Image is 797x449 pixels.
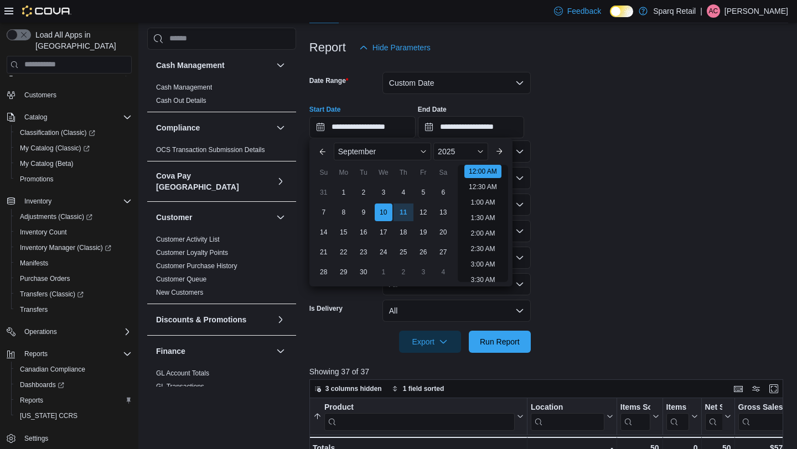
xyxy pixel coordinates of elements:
[515,147,524,156] button: Open list of options
[15,126,100,139] a: Classification (Classic)
[156,235,220,244] span: Customer Activity List
[458,165,508,282] ul: Time
[309,116,416,138] input: Press the down key to enter a popover containing a calendar. Press the escape key to close the po...
[315,263,333,281] div: day-28
[11,125,136,140] a: Classification (Classic)
[20,159,74,168] span: My Catalog (Beta)
[156,369,209,377] a: GL Account Totals
[20,88,61,102] a: Customers
[156,383,204,390] a: GL Transactions
[156,83,212,92] span: Cash Management
[156,96,206,105] span: Cash Out Details
[355,36,435,59] button: Hide Parameters
[338,147,376,156] span: September
[395,223,412,241] div: day-18
[315,203,333,221] div: day-7
[20,396,43,405] span: Reports
[24,91,56,100] span: Customers
[11,408,136,424] button: [US_STATE] CCRS
[355,263,372,281] div: day-30
[20,347,52,361] button: Reports
[15,272,75,285] a: Purchase Orders
[418,105,447,114] label: End Date
[709,4,718,18] span: AC
[274,59,287,72] button: Cash Management
[375,243,392,261] div: day-24
[309,105,341,114] label: Start Date
[20,111,51,124] button: Catalog
[395,263,412,281] div: day-2
[406,331,454,353] span: Export
[15,157,132,170] span: My Catalog (Beta)
[24,197,51,206] span: Inventory
[20,195,132,208] span: Inventory
[20,175,54,184] span: Promotions
[15,226,132,239] span: Inventory Count
[375,164,392,181] div: We
[434,223,452,241] div: day-20
[147,81,296,112] div: Cash Management
[334,143,431,160] div: Button. Open the month selector. September is currently selected.
[415,164,432,181] div: Fr
[464,165,501,178] li: 12:00 AM
[309,366,788,377] p: Showing 37 of 37
[666,402,697,430] button: Items Ref
[20,380,64,389] span: Dashboards
[15,378,69,391] a: Dashboards
[314,143,332,160] button: Previous Month
[11,302,136,317] button: Transfers
[315,164,333,181] div: Su
[310,382,386,395] button: 3 columns hidden
[156,262,237,270] span: Customer Purchase History
[156,346,185,357] h3: Finance
[387,382,449,395] button: 1 field sorted
[415,203,432,221] div: day-12
[20,243,111,252] span: Inventory Manager (Classic)
[11,156,136,171] button: My Catalog (Beta)
[24,327,57,336] span: Operations
[156,369,209,378] span: GL Account Totals
[469,331,531,353] button: Run Report
[24,349,48,358] span: Reports
[335,184,353,201] div: day-1
[11,271,136,286] button: Purchase Orders
[11,286,136,302] a: Transfers (Classic)
[434,243,452,261] div: day-27
[20,128,95,137] span: Classification (Classic)
[434,263,452,281] div: day-4
[156,170,272,192] button: Cova Pay [GEOGRAPHIC_DATA]
[335,223,353,241] div: day-15
[20,431,132,445] span: Settings
[156,275,206,283] a: Customer Queue
[15,303,132,316] span: Transfers
[515,174,524,182] button: Open list of options
[355,164,372,181] div: Tu
[724,4,788,18] p: [PERSON_NAME]
[156,288,203,297] span: New Customers
[20,212,92,221] span: Adjustments (Classic)
[15,142,94,155] a: My Catalog (Classic)
[15,363,132,376] span: Canadian Compliance
[531,402,604,430] div: Location
[156,122,272,133] button: Compliance
[415,184,432,201] div: day-5
[15,210,132,223] span: Adjustments (Classic)
[11,209,136,224] a: Adjustments (Classic)
[666,402,689,413] div: Items Ref
[515,227,524,236] button: Open list of options
[156,97,206,105] a: Cash Out Details
[20,88,132,102] span: Customers
[335,203,353,221] div: day-8
[156,346,272,357] button: Finance
[355,184,372,201] div: day-2
[480,336,520,347] span: Run Report
[24,434,48,443] span: Settings
[464,180,501,194] li: 12:30 AM
[156,249,228,257] a: Customer Loyalty Points
[309,76,349,85] label: Date Range
[372,42,431,53] span: Hide Parameters
[156,146,265,154] a: OCS Transaction Submission Details
[738,402,789,430] div: Gross Sales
